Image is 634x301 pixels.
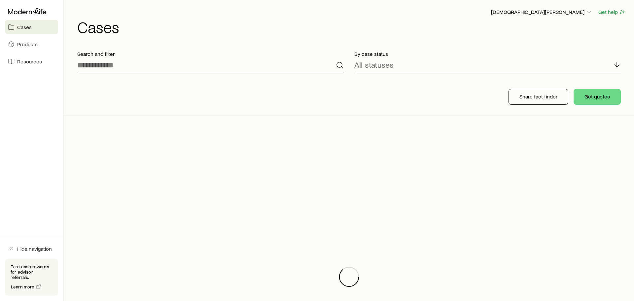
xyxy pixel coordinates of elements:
[5,20,58,34] a: Cases
[519,93,557,100] p: Share fact finder
[5,37,58,52] a: Products
[11,284,35,289] span: Learn more
[11,264,53,280] p: Earn cash rewards for advisor referrals.
[491,8,593,16] button: [DEMOGRAPHIC_DATA][PERSON_NAME]
[17,58,42,65] span: Resources
[17,41,38,48] span: Products
[17,245,52,252] span: Hide navigation
[509,89,568,105] button: Share fact finder
[491,9,592,15] p: [DEMOGRAPHIC_DATA][PERSON_NAME]
[77,51,344,57] p: Search and filter
[17,24,32,30] span: Cases
[354,60,394,69] p: All statuses
[354,51,621,57] p: By case status
[5,54,58,69] a: Resources
[598,8,626,16] button: Get help
[574,89,621,105] button: Get quotes
[5,242,58,256] button: Hide navigation
[5,259,58,296] div: Earn cash rewards for advisor referrals.Learn more
[77,19,626,35] h1: Cases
